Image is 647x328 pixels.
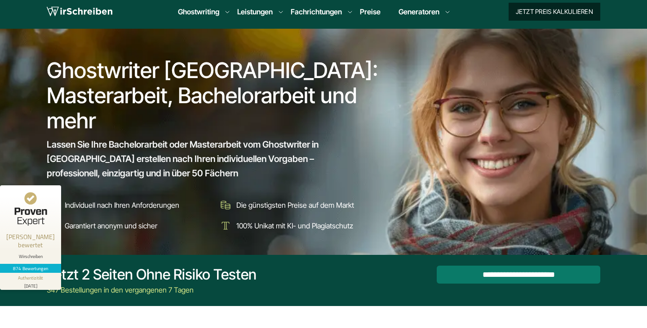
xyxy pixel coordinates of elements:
div: Wirschreiben [4,254,58,259]
img: 100% Unikat mit KI- und Plagiatschutz [218,219,233,233]
div: Jetzt 2 Seiten ohne Risiko testen [47,266,257,284]
a: Ghostwriting [178,6,219,17]
div: [DATE] [4,281,58,288]
div: 347 Bestellungen in den vergangenen 7 Tagen [47,284,257,295]
h1: Ghostwriter [GEOGRAPHIC_DATA]: Masterarbeit, Bachelorarbeit und mehr [47,58,385,133]
a: Fachrichtungen [291,6,342,17]
a: Generatoren [399,6,439,17]
img: logo wirschreiben [47,5,112,18]
li: Garantiert anonym und sicher [47,219,212,233]
button: Jetzt Preis kalkulieren [509,3,600,21]
a: Leistungen [237,6,273,17]
img: Die günstigsten Preise auf dem Markt [218,198,233,212]
a: Preise [360,7,381,16]
li: Die günstigsten Preise auf dem Markt [218,198,384,212]
li: 100% Unikat mit KI- und Plagiatschutz [218,219,384,233]
div: Authentizität [18,275,44,281]
li: Individuell nach Ihren Anforderungen [47,198,212,212]
span: Lassen Sie Ihre Bachelorarbeit oder Masterarbeit vom Ghostwriter in [GEOGRAPHIC_DATA] erstellen n... [47,137,368,180]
